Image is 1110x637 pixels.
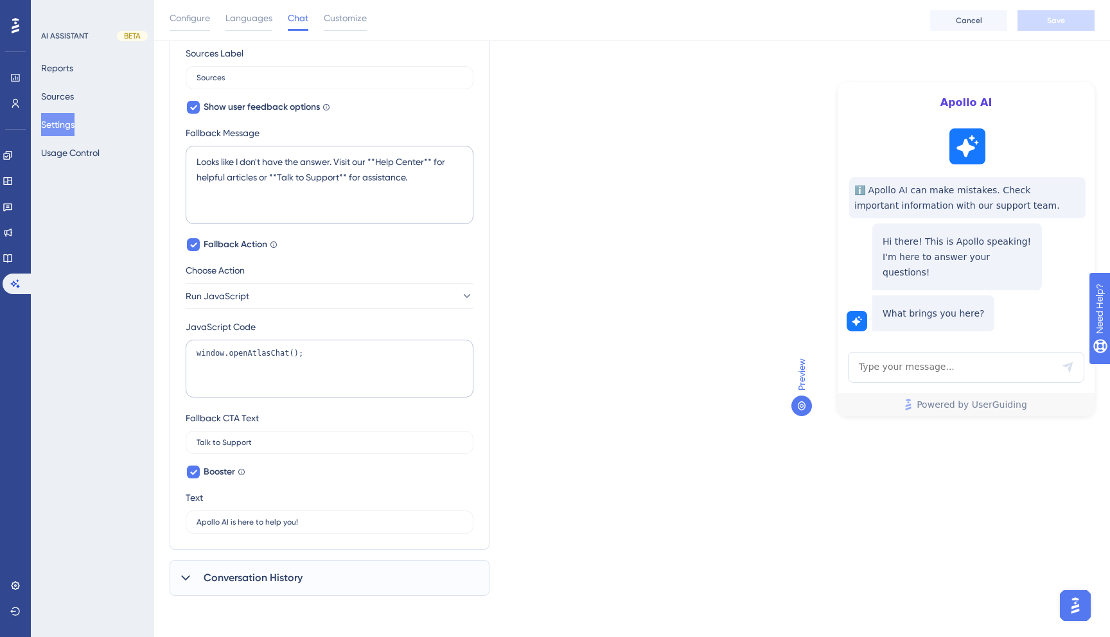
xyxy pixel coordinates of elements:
[953,132,982,161] img: launcher-image-alternative-text
[41,113,75,136] button: Settings
[956,15,982,26] span: Cancel
[324,10,367,26] span: Customize
[225,10,272,26] span: Languages
[848,352,1084,383] textarea: AI Assistant Text Input
[204,464,235,480] span: Booster
[204,237,267,252] span: Fallback Action
[197,73,463,82] input: Sources
[186,46,243,61] div: Sources Label
[1056,586,1095,625] iframe: UserGuiding AI Assistant Launcher
[117,31,148,41] div: BETA
[186,490,203,505] div: Text
[41,57,73,80] button: Reports
[883,306,984,321] p: What brings you here?
[186,263,245,278] span: Choose Action
[197,518,463,527] input: AI Assistant is here to help you!
[1018,10,1095,31] button: Save
[41,85,74,108] button: Sources
[186,410,259,426] div: Fallback CTA Text
[854,182,1080,213] span: ℹ️ Apollo AI can make mistakes. Check important information with our support team.
[204,100,320,115] span: Show user feedback options
[186,288,249,304] span: Run JavaScript
[186,283,473,309] button: Run JavaScript
[170,10,210,26] span: Configure
[197,438,463,447] input: Talk to a person
[204,570,303,586] span: Conversation History
[868,95,1064,110] span: Apollo AI
[186,146,473,224] textarea: Looks like I don't have the answer. Visit our **Help Center** for helpful articles or **Talk to S...
[288,10,308,26] span: Chat
[1047,15,1065,26] span: Save
[883,234,1032,280] p: Hi there! This is Apollo speaking! I'm here to answer your questions!
[41,31,88,41] div: AI ASSISTANT
[41,141,100,164] button: Usage Control
[917,397,1027,412] span: Powered by UserGuiding
[794,358,809,390] span: Preview
[930,10,1007,31] button: Cancel
[186,125,473,141] label: Fallback Message
[850,315,863,327] img: launcher-image-alternative-text
[186,340,473,397] textarea: window.openAtlasChat();
[30,3,80,19] span: Need Help?
[186,319,473,335] label: JavaScript Code
[1061,361,1074,374] div: Send Message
